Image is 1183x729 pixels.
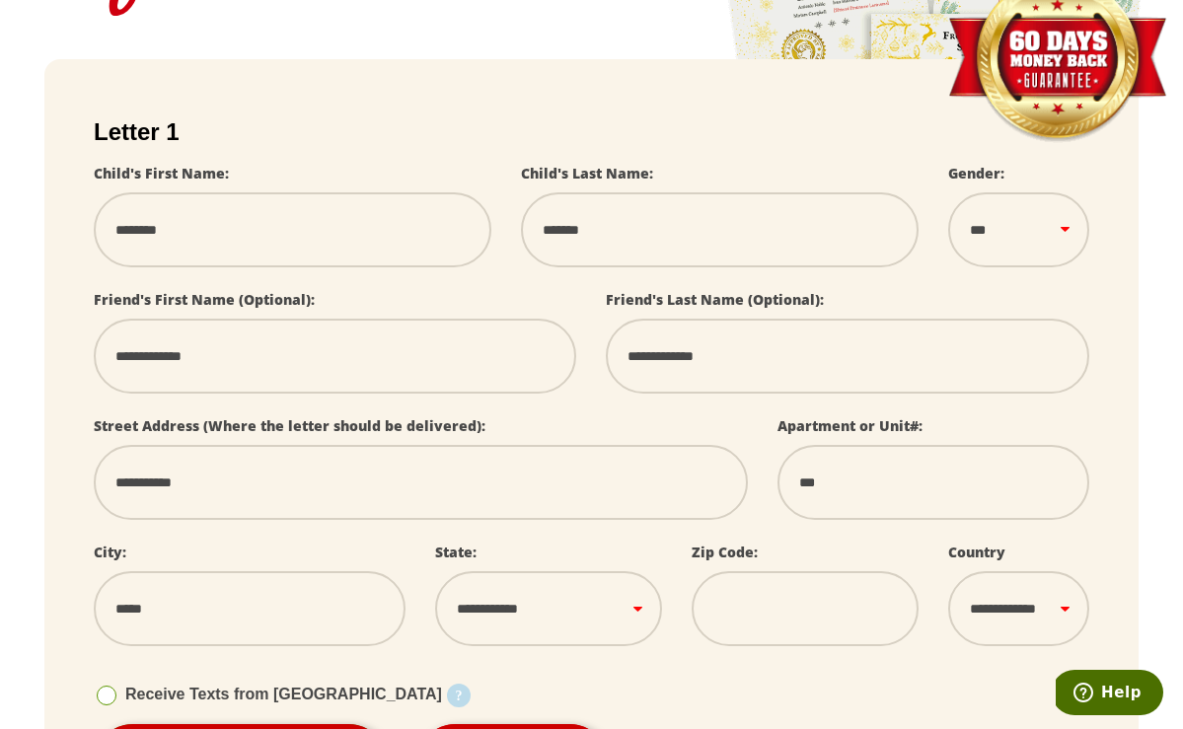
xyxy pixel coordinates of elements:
label: City: [94,543,126,561]
label: Child's Last Name: [521,164,653,182]
label: State: [435,543,477,561]
label: Friend's Last Name (Optional): [606,290,824,309]
label: Zip Code: [692,543,758,561]
label: Country [948,543,1005,561]
label: Friend's First Name (Optional): [94,290,315,309]
label: Apartment or Unit#: [777,416,923,435]
h2: Letter 1 [94,118,1089,146]
label: Gender: [948,164,1004,182]
iframe: Opens a widget where you can find more information [1056,670,1163,719]
label: Street Address (Where the letter should be delivered): [94,416,485,435]
label: Child's First Name: [94,164,229,182]
span: Receive Texts from [GEOGRAPHIC_DATA] [125,686,442,702]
